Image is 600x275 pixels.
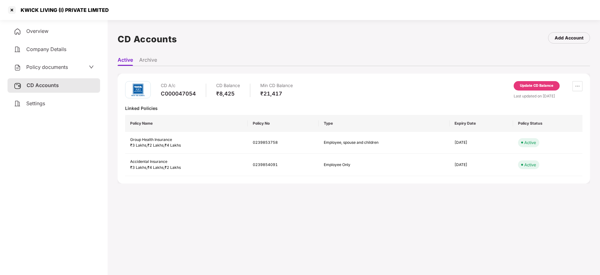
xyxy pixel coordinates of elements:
[14,82,22,90] img: svg+xml;base64,PHN2ZyB3aWR0aD0iMjUiIGhlaWdodD0iMjQiIHZpZXdCb3g9IjAgMCAyNSAyNCIgZmlsbD0ibm9uZSIgeG...
[319,115,450,132] th: Type
[165,165,181,170] span: ₹2 Lakhs
[260,90,293,97] div: ₹21,417
[248,154,318,176] td: 0239854091
[514,93,582,99] div: Last updated on [DATE]
[130,159,243,165] div: Accidental Insurance
[573,84,582,89] span: ellipsis
[248,132,318,154] td: 0239853758
[572,81,582,91] button: ellipsis
[130,165,147,170] span: ₹3 Lakhs ,
[147,165,165,170] span: ₹4 Lakhs ,
[161,90,196,97] div: C000047054
[139,57,157,66] li: Archive
[14,64,21,71] img: svg+xml;base64,PHN2ZyB4bWxucz0iaHR0cDovL3d3dy53My5vcmcvMjAwMC9zdmciIHdpZHRoPSIyNCIgaGVpZ2h0PSIyNC...
[147,143,165,148] span: ₹2 Lakhs ,
[520,83,553,89] div: Update CD Balance
[216,81,240,90] div: CD Balance
[125,115,248,132] th: Policy Name
[27,82,59,88] span: CD Accounts
[324,162,393,168] div: Employee Only
[450,154,513,176] td: [DATE]
[26,46,66,52] span: Company Details
[513,115,582,132] th: Policy Status
[118,57,133,66] li: Active
[118,32,177,46] h1: CD Accounts
[26,64,68,70] span: Policy documents
[216,90,240,97] div: ₹8,425
[248,115,318,132] th: Policy No
[324,140,393,146] div: Employee, spouse and children
[130,137,243,143] div: Group Health Insurance
[26,28,48,34] span: Overview
[555,34,583,41] div: Add Account
[14,28,21,35] img: svg+xml;base64,PHN2ZyB4bWxucz0iaHR0cDovL3d3dy53My5vcmcvMjAwMC9zdmciIHdpZHRoPSIyNCIgaGVpZ2h0PSIyNC...
[260,81,293,90] div: Min CD Balance
[130,143,147,148] span: ₹3 Lakhs ,
[17,7,109,13] div: KWICK LIVING (I) PRIVATE LIMITED
[450,132,513,154] td: [DATE]
[161,81,196,90] div: CD A/c
[450,115,513,132] th: Expiry Date
[125,105,582,111] div: Linked Policies
[14,46,21,53] img: svg+xml;base64,PHN2ZyB4bWxucz0iaHR0cDovL3d3dy53My5vcmcvMjAwMC9zdmciIHdpZHRoPSIyNCIgaGVpZ2h0PSIyNC...
[524,162,536,168] div: Active
[165,143,181,148] span: ₹4 Lakhs
[26,100,45,106] span: Settings
[524,139,536,146] div: Active
[129,80,147,99] img: tatag.png
[89,65,94,70] span: down
[14,100,21,107] img: svg+xml;base64,PHN2ZyB4bWxucz0iaHR0cDovL3d3dy53My5vcmcvMjAwMC9zdmciIHdpZHRoPSIyNCIgaGVpZ2h0PSIyNC...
